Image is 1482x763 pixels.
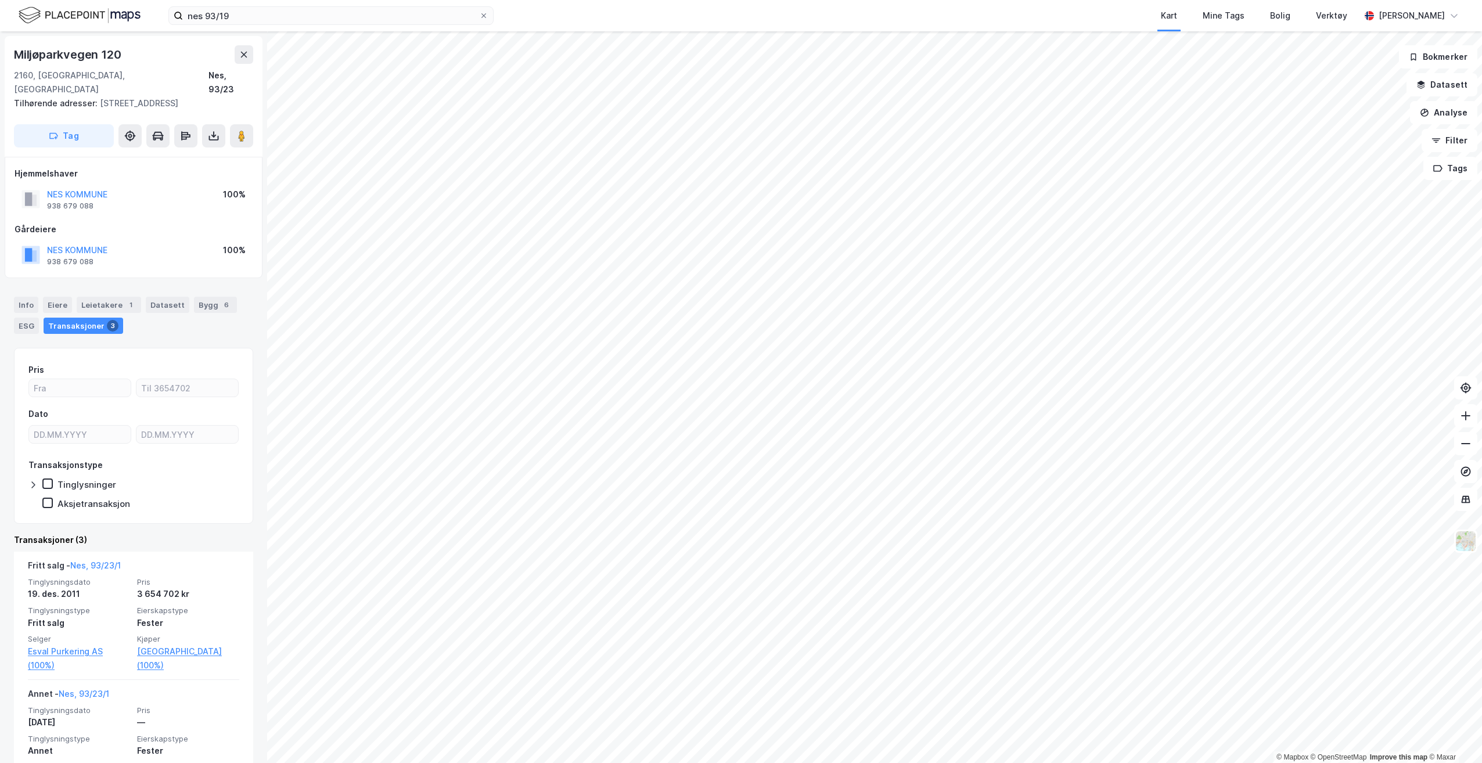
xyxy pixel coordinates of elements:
a: Nes, 93/23/1 [59,689,109,699]
div: Pris [28,363,44,377]
button: Analyse [1410,101,1477,124]
img: Z [1455,530,1477,552]
a: OpenStreetMap [1311,753,1367,761]
div: [DATE] [28,715,130,729]
div: 6 [221,299,232,311]
div: ESG [14,318,39,334]
span: Tinglysningstype [28,734,130,744]
div: Dato [28,407,48,421]
span: Tinglysningsdato [28,577,130,587]
div: — [137,715,239,729]
div: Leietakere [77,297,141,313]
input: DD.MM.YYYY [29,426,131,443]
div: Tinglysninger [57,479,116,490]
span: Pris [137,706,239,715]
input: Søk på adresse, matrikkel, gårdeiere, leietakere eller personer [183,7,479,24]
span: Eierskapstype [137,734,239,744]
button: Datasett [1407,73,1477,96]
div: 100% [223,243,246,257]
div: Bygg [194,297,237,313]
div: Nes, 93/23 [208,69,253,96]
div: Kontrollprogram for chat [1424,707,1482,763]
div: Mine Tags [1203,9,1244,23]
div: 1 [125,299,136,311]
div: Hjemmelshaver [15,167,253,181]
div: Fritt salg - [28,559,121,577]
div: 3 [107,320,118,332]
iframe: Chat Widget [1424,707,1482,763]
img: logo.f888ab2527a4732fd821a326f86c7f29.svg [19,5,141,26]
div: Fester [137,744,239,758]
button: Tags [1423,157,1477,180]
div: Fester [137,616,239,630]
div: Gårdeiere [15,222,253,236]
span: Selger [28,634,130,644]
div: [STREET_ADDRESS] [14,96,244,110]
div: Eiere [43,297,72,313]
div: Annet - [28,687,109,706]
input: DD.MM.YYYY [136,426,238,443]
input: Fra [29,379,131,397]
div: 3 654 702 kr [137,587,239,601]
div: Fritt salg [28,616,130,630]
div: Annet [28,744,130,758]
div: Aksjetransaksjon [57,498,130,509]
div: Transaksjonstype [28,458,103,472]
button: Filter [1422,129,1477,152]
button: Tag [14,124,114,147]
div: Miljøparkvegen 120 [14,45,123,64]
a: Nes, 93/23/1 [70,560,121,570]
input: Til 3654702 [136,379,238,397]
div: Bolig [1270,9,1290,23]
div: 938 679 088 [47,201,93,211]
div: [PERSON_NAME] [1379,9,1445,23]
span: Kjøper [137,634,239,644]
div: 19. des. 2011 [28,587,130,601]
div: 2160, [GEOGRAPHIC_DATA], [GEOGRAPHIC_DATA] [14,69,208,96]
span: Pris [137,577,239,587]
div: Datasett [146,297,189,313]
span: Tilhørende adresser: [14,98,100,108]
a: Esval Purkering AS (100%) [28,645,130,672]
div: Verktøy [1316,9,1347,23]
span: Tinglysningstype [28,606,130,616]
span: Tinglysningsdato [28,706,130,715]
div: Kart [1161,9,1177,23]
span: Eierskapstype [137,606,239,616]
div: 938 679 088 [47,257,93,267]
a: [GEOGRAPHIC_DATA] (100%) [137,645,239,672]
div: Transaksjoner (3) [14,533,253,547]
div: 100% [223,188,246,201]
div: Transaksjoner [44,318,123,334]
button: Bokmerker [1399,45,1477,69]
a: Mapbox [1276,753,1308,761]
div: Info [14,297,38,313]
a: Improve this map [1370,753,1427,761]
